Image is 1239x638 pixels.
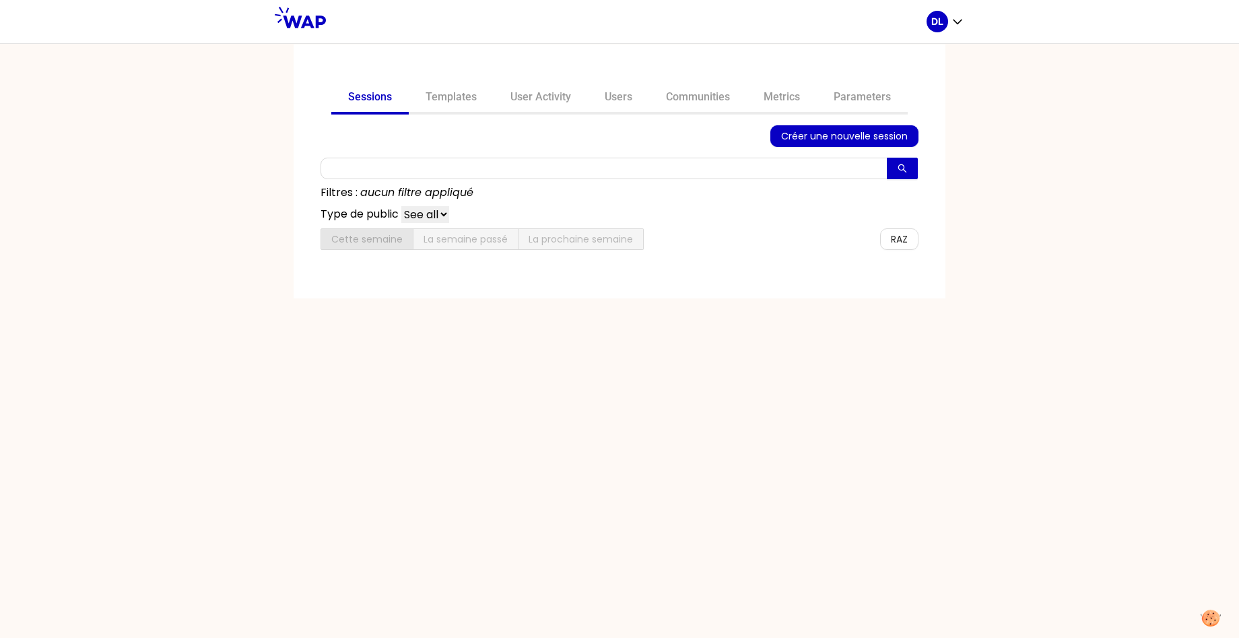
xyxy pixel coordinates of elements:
span: RAZ [891,232,908,247]
button: search [887,158,918,179]
button: Manage your preferences about cookies [1193,602,1229,635]
a: Communities [649,82,747,115]
p: Filtres : [321,185,358,201]
a: Sessions [331,82,409,115]
span: Créer une nouvelle session [781,129,908,143]
p: DL [931,15,943,28]
span: La prochaine semaine [529,232,633,246]
span: Cette semaine [331,232,403,246]
a: Metrics [747,82,817,115]
button: DL [927,11,964,32]
p: Type de public [321,206,399,223]
a: Templates [409,82,494,115]
a: Users [588,82,649,115]
button: Créer une nouvelle session [770,125,918,147]
span: La semaine passé [424,232,508,246]
span: search [898,164,907,174]
a: User Activity [494,82,588,115]
button: RAZ [880,228,918,250]
p: aucun filtre appliqué [360,185,473,201]
a: Parameters [817,82,908,115]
